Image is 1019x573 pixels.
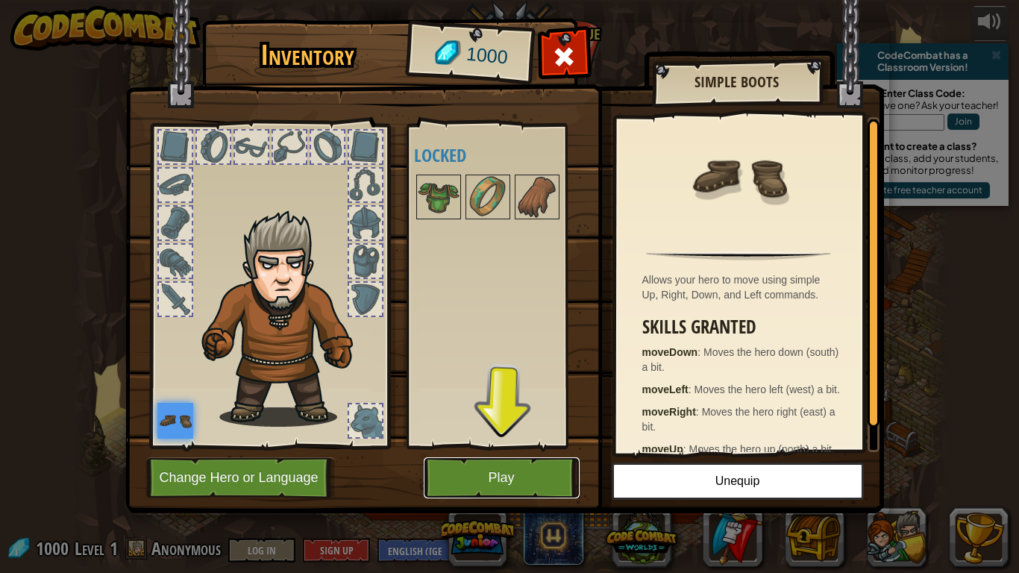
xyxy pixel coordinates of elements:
[146,457,336,498] button: Change Hero or Language
[642,406,696,418] strong: moveRight
[418,176,460,218] img: portrait.png
[642,346,839,373] span: Moves the hero down (south) a bit.
[689,383,695,395] span: :
[690,128,787,225] img: portrait.png
[667,74,807,90] h2: Simple Boots
[612,463,864,500] button: Unequip
[683,443,689,455] span: :
[696,406,702,418] span: :
[465,41,509,71] span: 1000
[642,383,689,395] strong: moveLeft
[642,406,835,433] span: Moves the hero right (east) a bit.
[695,383,840,395] span: Moves the hero left (west) a bit.
[213,40,403,71] h1: Inventory
[424,457,580,498] button: Play
[195,210,377,427] img: hair_m2.png
[689,443,835,455] span: Moves the hero up (north) a bit.
[467,176,509,218] img: portrait.png
[642,346,698,358] strong: moveDown
[157,403,193,439] img: portrait.png
[414,145,590,165] h4: Locked
[642,317,843,337] h3: Skills Granted
[646,251,830,260] img: hr.png
[516,176,558,218] img: portrait.png
[642,272,843,302] div: Allows your hero to move using simple Up, Right, Down, and Left commands.
[697,346,703,358] span: :
[642,443,683,455] strong: moveUp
